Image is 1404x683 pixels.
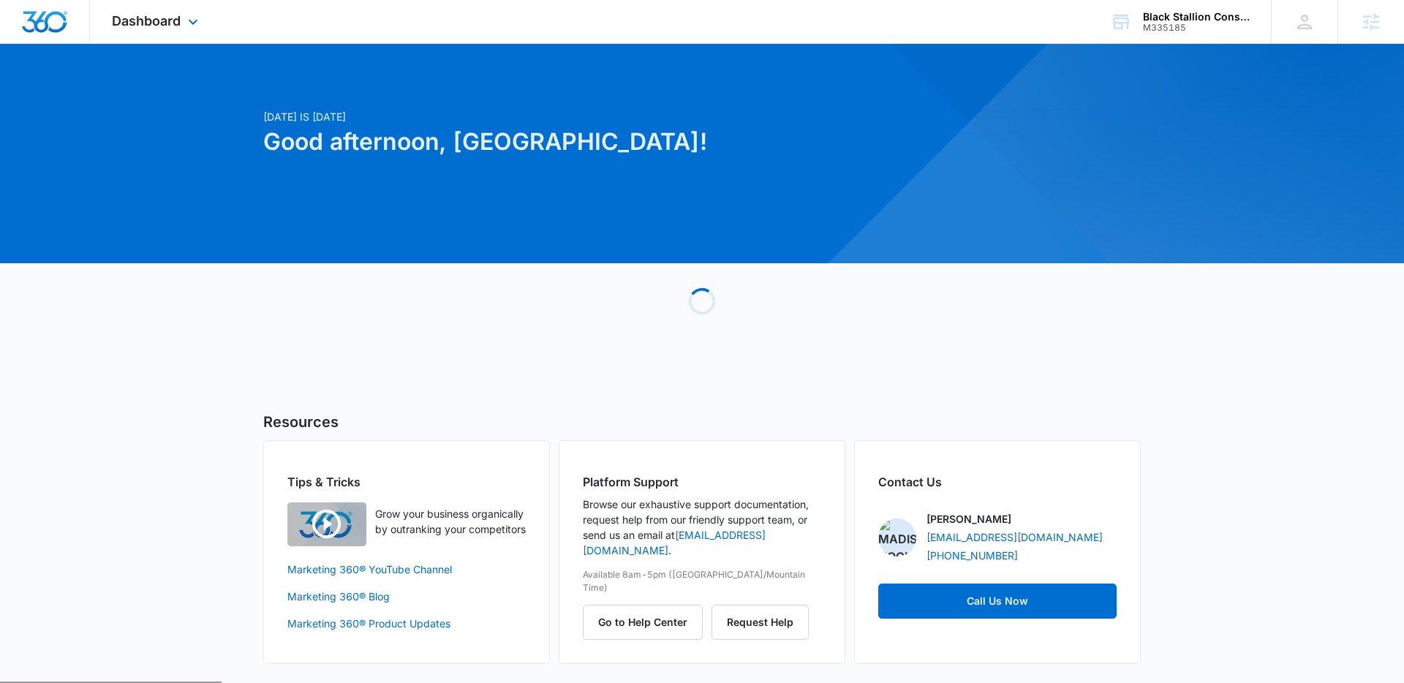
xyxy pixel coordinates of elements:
[926,529,1103,545] a: [EMAIL_ADDRESS][DOMAIN_NAME]
[1143,23,1250,33] div: account id
[287,562,526,577] a: Marketing 360® YouTube Channel
[263,109,842,124] p: [DATE] is [DATE]
[926,511,1011,527] p: [PERSON_NAME]
[583,473,821,491] h2: Platform Support
[878,584,1117,619] a: Call Us Now
[712,616,809,628] a: Request Help
[56,86,131,96] div: Domain Overview
[41,23,72,35] div: v 4.0.25
[287,589,526,604] a: Marketing 360® Blog
[23,23,35,35] img: logo_orange.svg
[878,473,1117,491] h2: Contact Us
[583,568,821,595] p: Available 8am-5pm ([GEOGRAPHIC_DATA]/Mountain Time)
[146,85,157,97] img: tab_keywords_by_traffic_grey.svg
[583,616,712,628] a: Go to Help Center
[162,86,246,96] div: Keywords by Traffic
[287,616,526,631] a: Marketing 360® Product Updates
[926,548,1018,563] a: [PHONE_NUMBER]
[712,605,809,640] button: Request Help
[263,411,1141,433] h5: Resources
[287,473,526,491] h2: Tips & Tricks
[583,605,703,640] button: Go to Help Center
[1143,11,1250,23] div: account name
[375,506,526,537] p: Grow your business organically by outranking your competitors
[583,497,821,558] p: Browse our exhaustive support documentation, request help from our friendly support team, or send...
[112,13,181,29] span: Dashboard
[38,38,161,50] div: Domain: [DOMAIN_NAME]
[287,502,366,546] img: Quick Overview Video
[39,85,51,97] img: tab_domain_overview_orange.svg
[23,38,35,50] img: website_grey.svg
[878,518,916,556] img: Madison Hocknell
[263,124,842,159] h1: Good afternoon, [GEOGRAPHIC_DATA]!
